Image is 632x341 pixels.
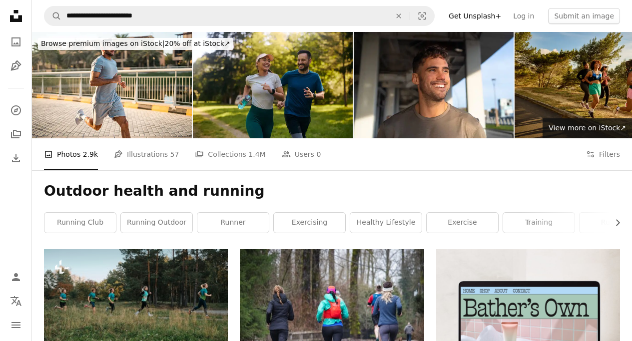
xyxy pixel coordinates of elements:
[388,6,410,25] button: Clear
[548,8,620,24] button: Submit an image
[32,32,192,138] img: Focused Hispanic Man Running Outdoors in Dubai at Sunrise
[38,38,233,50] div: 20% off at iStock ↗
[114,138,179,170] a: Illustrations 57
[6,124,26,144] a: Collections
[6,291,26,311] button: Language
[549,124,626,132] span: View more on iStock ↗
[44,182,620,200] h1: Outdoor health and running
[6,100,26,120] a: Explore
[121,213,192,233] a: running outdoor
[316,149,321,160] span: 0
[195,138,265,170] a: Collections 1.4M
[503,213,575,233] a: training
[197,213,269,233] a: runner
[6,32,26,52] a: Photos
[44,6,435,26] form: Find visuals sitewide
[6,315,26,335] button: Menu
[443,8,507,24] a: Get Unsplash+
[586,138,620,170] button: Filters
[6,267,26,287] a: Log in / Sign up
[6,56,26,76] a: Illustrations
[44,6,61,25] button: Search Unsplash
[193,32,353,138] img: Cheerful athletic couple jogging through the park.
[282,138,321,170] a: Users 0
[427,213,498,233] a: exercise
[41,39,164,47] span: Browse premium images on iStock |
[350,213,422,233] a: healthy lifestyle
[6,148,26,168] a: Download History
[354,32,514,138] img: Confident athlete smiles while standing beneath a bridge in an urban environment
[543,118,632,138] a: View more on iStock↗
[609,213,620,233] button: scroll list to the right
[410,6,434,25] button: Visual search
[248,149,265,160] span: 1.4M
[507,8,540,24] a: Log in
[274,213,345,233] a: exercising
[32,32,239,56] a: Browse premium images on iStock|20% off at iStock↗
[240,318,424,327] a: a group of people running down a dirt road
[44,213,116,233] a: running club
[44,296,228,305] a: A group of people running in a field
[170,149,179,160] span: 57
